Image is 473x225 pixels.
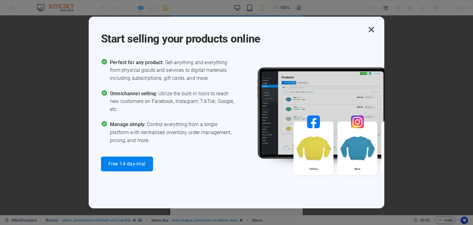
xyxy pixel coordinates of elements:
a: Contact [41,14,59,25]
span: Free 14-day-trial [108,162,146,166]
span: Perfect for any product: [110,59,165,65]
span: Control everything from a single platform with centralized inventory, order management, pricing, ... [110,121,236,144]
button: Free 14-day-trial [101,157,153,171]
a: Job Summary [16,10,36,24]
img: promo_image.png [247,59,432,193]
span: Omnichannel selling: [110,91,158,96]
span: Utilize the built-in tools to reach new customers on Facebook, Instagram, TikTok, Google, etc. [110,90,236,113]
span: Manage simply: [110,121,147,127]
h1: Start selling your products online [101,24,366,46]
span: Sell anything and everything from physical goods and services to digital materials including subs... [110,59,236,82]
